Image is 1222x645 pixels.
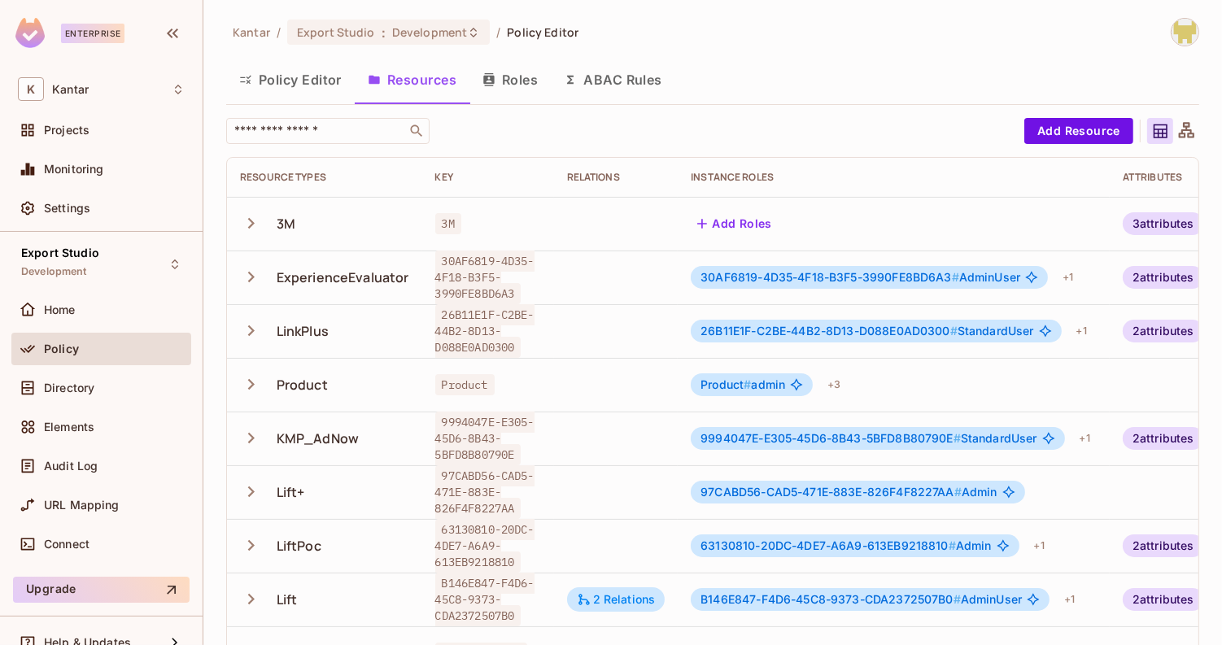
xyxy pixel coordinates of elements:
span: 9994047E-E305-45D6-8B43-5BFD8B80790E [435,412,535,465]
button: ABAC Rules [551,59,675,100]
span: Policy Editor [507,24,578,40]
span: 26B11E1F-C2BE-44B2-8D13-D088E0AD0300 [435,304,535,358]
span: # [952,270,959,284]
span: Audit Log [44,460,98,473]
span: Development [392,24,467,40]
span: K [18,77,44,101]
div: + 1 [1056,264,1080,290]
div: 3M [277,215,295,233]
span: Product [700,377,751,391]
span: : [381,26,386,39]
div: + 3 [821,372,847,398]
div: Resource Types [240,171,409,184]
span: 9994047E-E305-45D6-8B43-5BFD8B80790E [700,431,961,445]
span: Product [435,374,495,395]
span: Directory [44,381,94,394]
span: B146E847-F4D6-45C8-9373-CDA2372507B0 [700,592,961,606]
span: Settings [44,202,90,215]
span: 97CABD56-CAD5-471E-883E-826F4F8227AA [435,465,535,519]
div: + 1 [1058,586,1081,612]
div: Relations [567,171,666,184]
button: Add Resource [1024,118,1133,144]
span: URL Mapping [44,499,120,512]
div: Enterprise [61,24,124,43]
button: Upgrade [13,577,190,603]
div: Instance roles [691,171,1097,184]
div: Lift+ [277,483,305,501]
button: Roles [469,59,551,100]
span: Policy [44,342,79,355]
span: Connect [44,538,89,551]
span: 26B11E1F-C2BE-44B2-8D13-D088E0AD0300 [700,324,958,338]
span: AdminUser [700,593,1022,606]
div: LiftPoc [277,537,321,555]
div: + 1 [1028,533,1051,559]
span: # [744,377,751,391]
span: # [954,485,962,499]
div: Lift [277,591,298,608]
span: Export Studio [21,246,99,259]
span: Admin [700,486,997,499]
span: 3M [435,213,461,234]
div: 2 Relations [577,592,656,607]
div: 2 attributes [1123,534,1204,557]
div: 2 attributes [1123,266,1204,289]
span: StandardUser [700,432,1037,445]
span: 97CABD56-CAD5-471E-883E-826F4F8227AA [700,485,962,499]
span: Projects [44,124,89,137]
img: SReyMgAAAABJRU5ErkJggg== [15,18,45,48]
button: Add Roles [691,211,779,237]
span: Export Studio [297,24,375,40]
span: 30AF6819-4D35-4F18-B3F5-3990FE8BD6A3 [435,251,535,304]
img: Girishankar.VP@kantar.com [1172,19,1198,46]
div: 2 attributes [1123,427,1204,450]
div: + 1 [1070,318,1093,344]
button: Resources [355,59,469,100]
span: Monitoring [44,163,104,176]
span: Admin [700,539,991,552]
div: 2 attributes [1123,320,1204,342]
div: Key [435,171,541,184]
span: the active workspace [233,24,270,40]
div: 2 attributes [1123,588,1204,611]
div: KMP_AdNow [277,429,359,447]
span: Home [44,303,76,316]
span: 30AF6819-4D35-4F18-B3F5-3990FE8BD6A3 [700,270,959,284]
span: # [950,324,958,338]
div: Product [277,376,328,394]
span: AdminUser [700,271,1020,284]
span: 63130810-20DC-4DE7-A6A9-613EB9218810 [700,538,956,552]
span: admin [700,378,785,391]
li: / [277,24,281,40]
div: ExperienceEvaluator [277,268,409,286]
span: # [954,431,961,445]
li: / [496,24,500,40]
span: B146E847-F4D6-45C8-9373-CDA2372507B0 [435,573,535,626]
span: 63130810-20DC-4DE7-A6A9-613EB9218810 [435,519,535,573]
span: Development [21,265,87,278]
div: 3 attributes [1123,212,1204,235]
span: Workspace: Kantar [52,83,89,96]
span: StandardUser [700,325,1033,338]
div: Attributes [1123,171,1204,184]
span: Elements [44,421,94,434]
span: # [954,592,961,606]
div: + 1 [1073,425,1097,451]
span: # [949,538,956,552]
div: LinkPlus [277,322,329,340]
button: Policy Editor [226,59,355,100]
